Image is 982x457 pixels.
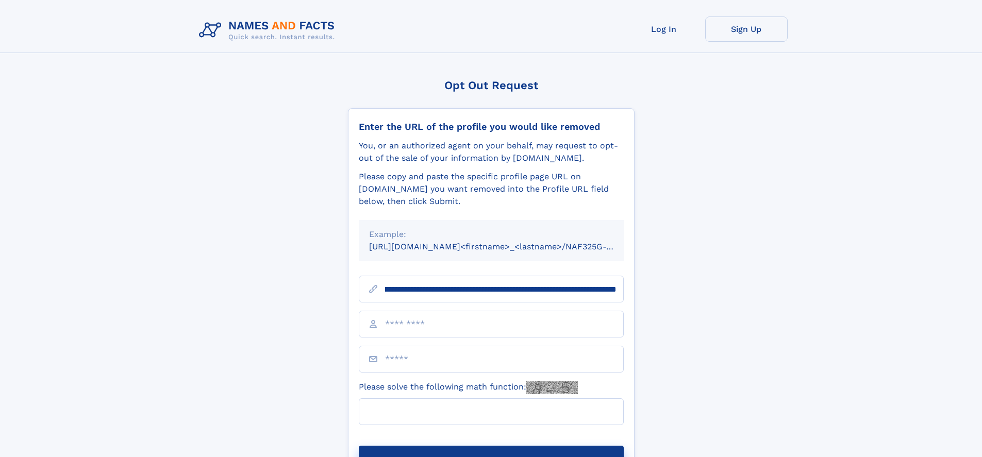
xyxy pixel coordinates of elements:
[369,242,643,251] small: [URL][DOMAIN_NAME]<firstname>_<lastname>/NAF325G-xxxxxxxx
[359,140,624,164] div: You, or an authorized agent on your behalf, may request to opt-out of the sale of your informatio...
[623,16,705,42] a: Log In
[359,381,578,394] label: Please solve the following math function:
[705,16,788,42] a: Sign Up
[359,171,624,208] div: Please copy and paste the specific profile page URL on [DOMAIN_NAME] you want removed into the Pr...
[195,16,343,44] img: Logo Names and Facts
[369,228,613,241] div: Example:
[359,121,624,132] div: Enter the URL of the profile you would like removed
[348,79,635,92] div: Opt Out Request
